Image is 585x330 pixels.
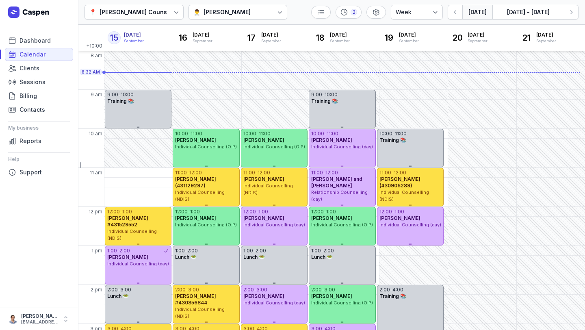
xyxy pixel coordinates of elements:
span: Individual Counselling (day) [311,144,373,150]
span: [PERSON_NAME] [311,293,352,299]
div: 3:00 [324,287,335,293]
span: Billing [19,91,37,101]
div: 11:00 [395,130,407,137]
img: User profile image [8,314,18,324]
div: September [468,38,487,44]
div: - [185,247,187,254]
div: 2 [351,9,357,15]
div: 2:00 [379,287,390,293]
div: - [391,169,394,176]
div: 2:00 [119,247,130,254]
span: +10:00 [86,43,104,51]
span: [PERSON_NAME] and [PERSON_NAME] [311,176,362,189]
div: September [399,38,419,44]
span: 9 am [91,91,102,98]
div: 3:00 [256,287,267,293]
div: 10:00 [175,130,188,137]
span: [DATE] [468,32,487,38]
div: Help [8,153,70,166]
span: [PERSON_NAME] [175,215,216,221]
span: Lunch 🥗 [175,254,197,260]
div: 19 [383,31,396,44]
div: 11:00 [243,169,255,176]
div: [PERSON_NAME] [21,313,58,319]
span: Training 📚 [379,137,406,143]
div: 12:00 [311,208,324,215]
span: Relationship Counselling (day) [311,189,368,202]
div: September [124,38,144,44]
div: 2:00 [175,287,186,293]
button: [DATE] - [DATE] [492,5,564,20]
span: [PERSON_NAME] [243,293,284,299]
div: 12:00 [394,169,406,176]
div: - [188,130,191,137]
div: 3:00 [188,287,199,293]
span: [DATE] [193,32,212,38]
div: - [186,287,188,293]
div: - [323,169,325,176]
div: 11:00 [379,169,391,176]
span: Individual Counselling (day) [107,261,169,267]
div: 11:00 [311,169,323,176]
div: - [321,247,323,254]
span: [DATE] [399,32,419,38]
div: 4:00 [392,287,403,293]
span: [PERSON_NAME] [243,137,284,143]
span: [PERSON_NAME] [107,254,148,260]
span: Individual Counselling (day) [243,300,305,306]
span: Training 📚 [107,98,134,104]
div: - [256,208,258,215]
button: [DATE] [462,5,492,20]
div: - [254,287,256,293]
span: Individual Counselling (NDIS) [175,306,225,319]
div: - [187,169,189,176]
div: 9:00 [311,91,322,98]
div: 1:00 [394,208,404,215]
span: Individual Counselling (NDIS) [379,189,429,202]
div: 2:00 [256,247,266,254]
div: 11:00 [175,169,187,176]
div: - [253,247,256,254]
span: 1 pm [91,247,102,254]
span: Individual Counselling (O.P) [175,144,237,150]
div: [PERSON_NAME] Counselling [100,7,183,17]
span: Training 📚 [311,98,338,104]
span: [PERSON_NAME] [175,137,216,143]
span: [PERSON_NAME] (431129297) [175,176,216,189]
div: 👨‍⚕️ [193,7,200,17]
div: - [117,247,119,254]
span: 8 am [91,52,102,59]
div: 1:00 [190,208,200,215]
div: 12:00 [107,208,120,215]
div: - [118,287,120,293]
div: September [536,38,556,44]
div: September [261,38,281,44]
div: - [324,130,327,137]
span: Lunch 🥗 [243,254,265,260]
div: - [392,208,394,215]
div: 2:00 [107,287,118,293]
span: Reports [19,136,41,146]
div: 1:00 [122,208,132,215]
div: 3:00 [120,287,131,293]
div: 1:00 [326,208,336,215]
span: Lunch 🥗 [311,254,333,260]
div: - [118,91,121,98]
div: 2:00 [187,247,198,254]
div: September [193,38,212,44]
span: Dashboard [19,36,51,46]
span: [DATE] [261,32,281,38]
span: 8:32 AM [82,69,100,75]
div: - [390,287,392,293]
div: 2:00 [243,287,254,293]
span: Individual Counselling (O.P) [311,300,373,306]
div: - [256,130,259,137]
div: - [120,208,122,215]
div: 12:00 [243,208,256,215]
span: [DATE] [330,32,350,38]
div: 17 [245,31,258,44]
div: 11:00 [259,130,271,137]
span: Individual Counselling (day) [243,222,305,228]
div: - [188,208,190,215]
div: 9:00 [107,91,118,98]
